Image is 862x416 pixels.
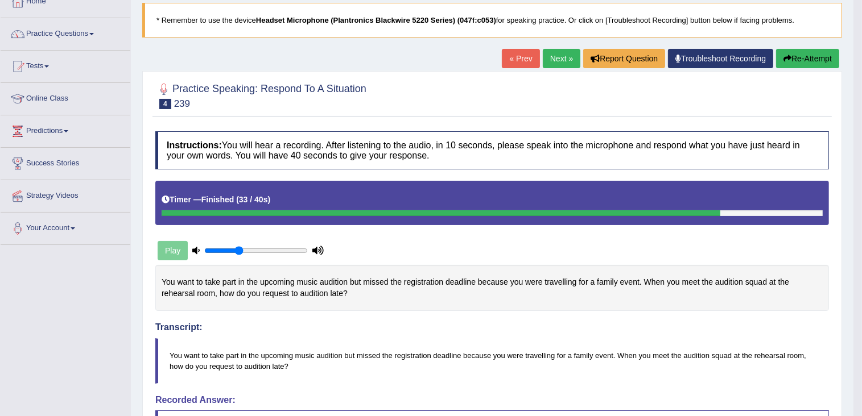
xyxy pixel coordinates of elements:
blockquote: You want to take part in the upcoming music audition but missed the registration deadline because... [155,338,829,384]
blockquote: * Remember to use the device for speaking practice. Or click on [Troubleshoot Recording] button b... [142,3,842,38]
a: Success Stories [1,148,130,176]
a: « Prev [502,49,539,68]
a: Your Account [1,213,130,241]
button: Report Question [583,49,665,68]
h2: Practice Speaking: Respond To A Situation [155,81,366,109]
a: Predictions [1,115,130,144]
a: Next » [543,49,580,68]
h4: You will hear a recording. After listening to the audio, in 10 seconds, please speak into the mic... [155,131,829,169]
a: Troubleshoot Recording [668,49,773,68]
h5: Timer — [162,195,270,204]
b: Headset Microphone (Plantronics Blackwire 5220 Series) (047f:c053) [256,16,496,24]
span: 4 [159,99,171,109]
a: Tests [1,51,130,79]
a: Practice Questions [1,18,130,47]
a: Strategy Videos [1,180,130,209]
div: You want to take part in the upcoming music audition but missed the registration deadline because... [155,265,829,311]
a: Online Class [1,83,130,111]
b: Instructions: [167,140,222,150]
b: ) [268,195,271,204]
h4: Recorded Answer: [155,395,829,405]
b: 33 / 40s [239,195,268,204]
small: 239 [174,98,190,109]
b: ( [236,195,239,204]
button: Re-Attempt [776,49,839,68]
b: Finished [201,195,234,204]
